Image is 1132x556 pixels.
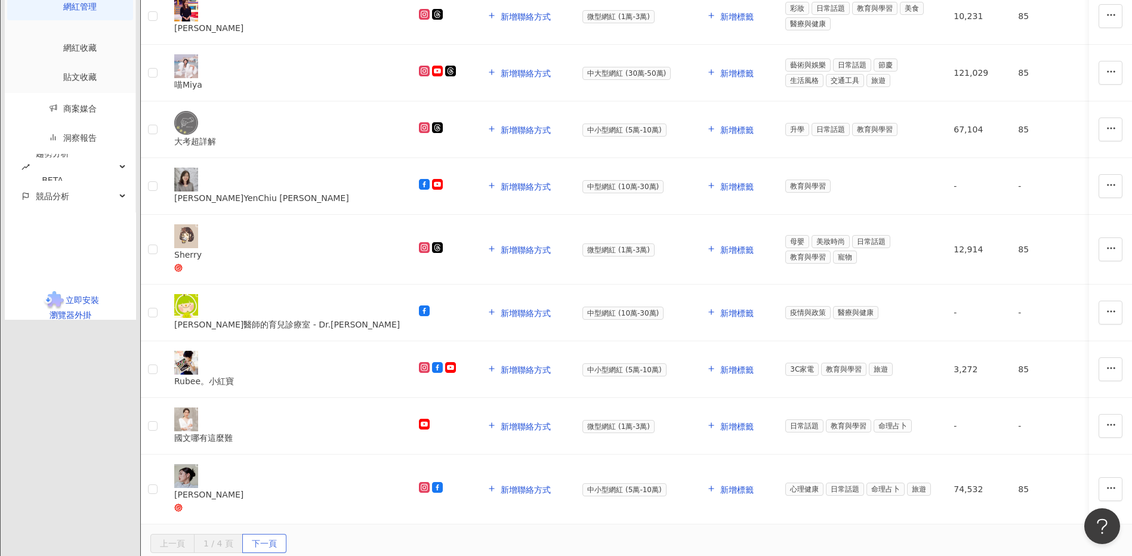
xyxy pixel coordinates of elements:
span: rise [21,163,30,171]
span: 中型網紅 (10萬-30萬) [582,307,664,320]
img: KOL Avatar [174,464,198,488]
td: - [1008,158,1084,215]
span: 寵物 [833,251,857,264]
span: 教育與學習 [826,419,871,433]
a: 貼文收藏 [63,72,97,82]
img: chrome extension [42,291,66,310]
span: 微型網紅 (1萬-3萬) [582,243,655,257]
span: 新增標籤 [720,125,754,135]
button: 1 / 4 頁 [194,534,243,553]
button: 新增聯絡方式 [475,4,563,28]
button: 新增標籤 [695,414,766,438]
span: 中小型網紅 (5萬-10萬) [582,363,666,376]
img: KOL Avatar [174,224,198,248]
button: 新增標籤 [695,237,766,261]
span: 新增標籤 [720,308,754,318]
span: 新增聯絡方式 [501,245,551,255]
span: 新增聯絡方式 [501,12,551,21]
span: 教育與學習 [785,180,831,193]
span: 日常話題 [812,2,850,15]
div: 85 [1018,363,1074,376]
span: 立即安裝 瀏覽器外掛 [50,295,99,320]
td: - [1008,398,1084,455]
button: 上一頁 [150,534,195,553]
span: 新增標籤 [720,12,754,21]
button: 下一頁 [242,534,286,553]
span: 旅遊 [907,483,931,496]
div: 10,231 [954,10,999,23]
span: 命理占卜 [866,483,905,496]
span: 新增聯絡方式 [501,308,551,318]
td: - [1008,285,1084,341]
span: 中大型網紅 (30萬-50萬) [582,67,671,80]
span: 命理占卜 [874,419,912,433]
button: 新增標籤 [695,174,766,198]
span: 中小型網紅 (5萬-10萬) [582,123,666,137]
span: 彩妝 [785,2,809,15]
div: 喵Miya [174,78,400,91]
span: 旅遊 [869,363,893,376]
img: KOL Avatar [174,111,198,135]
div: 12,914 [954,243,999,256]
td: - [944,158,1008,215]
button: 新增標籤 [695,477,766,501]
div: 3,272 [954,363,999,376]
button: 新增標籤 [695,4,766,28]
div: [PERSON_NAME]醫師的育兒診療室 - Dr.[PERSON_NAME] [174,318,400,331]
span: 日常話題 [833,58,871,72]
td: - [944,285,1008,341]
img: KOL Avatar [174,54,198,78]
div: [PERSON_NAME]YenChiu [PERSON_NAME] [174,191,400,205]
span: 趨勢分析 [36,140,69,194]
span: 新增標籤 [720,365,754,375]
span: 日常話題 [812,123,850,136]
div: 85 [1018,123,1074,136]
div: 121,029 [954,66,999,79]
button: 新增聯絡方式 [475,477,563,501]
span: 中型網紅 (10萬-30萬) [582,180,664,193]
a: 網紅收藏 [63,43,97,52]
span: 新增聯絡方式 [501,365,551,375]
span: 藝術與娛樂 [785,58,831,72]
span: 微型網紅 (1萬-3萬) [582,420,655,433]
span: 教育與學習 [821,363,866,376]
a: 洞察報告 [49,133,97,143]
div: 74,532 [954,483,999,496]
div: 67,104 [954,123,999,136]
span: 母嬰 [785,235,809,248]
div: Rubee。小紅寶 [174,375,400,388]
span: 中小型網紅 (5萬-10萬) [582,483,666,496]
button: 新增聯絡方式 [475,174,563,198]
span: 新增標籤 [720,422,754,431]
button: 新增聯絡方式 [475,414,563,438]
span: 新增聯絡方式 [501,422,551,431]
td: - [944,398,1008,455]
div: 國文哪有這麼難 [174,431,400,444]
button: 新增標籤 [695,118,766,141]
span: 教育與學習 [852,123,897,136]
span: 疫情與政策 [785,306,831,319]
span: 新增聯絡方式 [501,182,551,191]
div: 85 [1018,243,1074,256]
button: 新增聯絡方式 [475,237,563,261]
span: 交通工具 [826,74,864,87]
span: 美食 [900,2,924,15]
button: 新增聯絡方式 [475,61,563,85]
span: 新增標籤 [720,69,754,78]
img: KOL Avatar [174,407,198,431]
span: 節慶 [874,58,897,72]
div: BETA [36,167,69,194]
span: 日常話題 [852,235,890,248]
span: 競品分析 [36,183,69,210]
button: 新增聯絡方式 [475,301,563,325]
span: 醫療與健康 [833,306,878,319]
span: 3C家電 [785,363,819,376]
span: 新增標籤 [720,182,754,191]
img: KOL Avatar [174,351,198,375]
button: 新增標籤 [695,357,766,381]
a: 商案媒合 [49,104,97,113]
span: 下一頁 [252,535,277,554]
span: 醫療與健康 [785,17,831,30]
a: chrome extension立即安裝 瀏覽器外掛 [5,291,136,320]
a: 網紅管理 [63,2,97,11]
